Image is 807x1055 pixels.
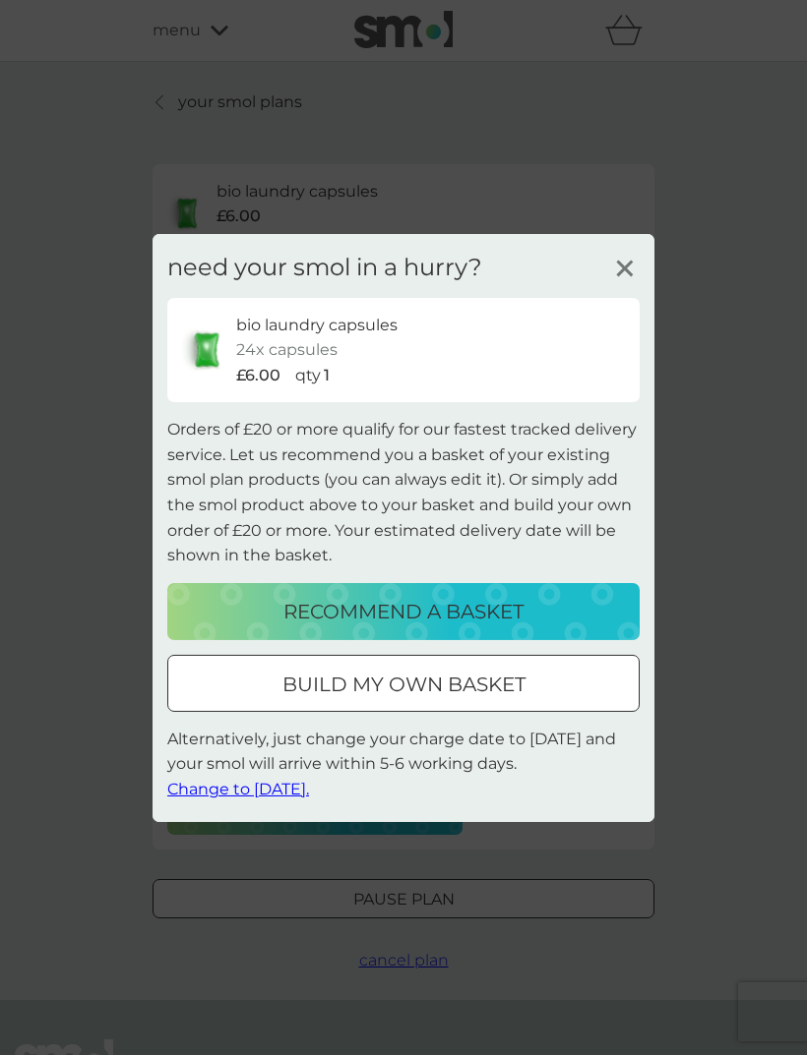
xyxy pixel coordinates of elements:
p: qty [295,363,321,388]
p: 1 [324,363,330,388]
h3: need your smol in a hurry? [167,253,482,281]
span: Change to [DATE]. [167,780,309,798]
p: bio laundry capsules [236,312,398,337]
button: build my own basket [167,655,640,712]
p: 24x capsules [236,337,338,363]
p: £6.00 [236,363,280,388]
button: recommend a basket [167,583,640,640]
button: Change to [DATE]. [167,777,309,802]
p: build my own basket [282,669,526,700]
p: recommend a basket [283,596,524,627]
p: Alternatively, just change your charge date to [DATE] and your smol will arrive within 5-6 workin... [167,727,640,802]
p: Orders of £20 or more qualify for our fastest tracked delivery service. Let us recommend you a ba... [167,417,640,568]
